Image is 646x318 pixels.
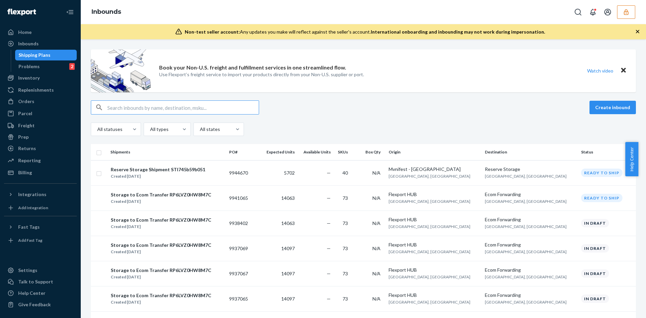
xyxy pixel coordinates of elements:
[107,101,259,114] input: Search inbounds by name, destination, msku...
[4,155,77,166] a: Reporting
[18,75,40,81] div: Inventory
[69,63,75,70] div: 2
[589,101,636,114] button: Create inbound
[19,52,50,58] div: Shipping Plans
[111,299,211,306] div: Created [DATE]
[372,170,381,176] span: N/A
[581,219,609,227] div: In draft
[226,236,260,261] td: 9937069
[485,166,576,173] div: Reserve Storage
[108,144,226,160] th: Shipments
[583,66,618,76] button: Watch video
[111,166,205,173] div: Reserve Storage Shipment STI745b59b051
[18,122,35,129] div: Freight
[4,288,77,299] a: Help Center
[297,144,333,160] th: Available Units
[603,298,639,315] iframe: Opens a widget where you can chat to one of our agents
[327,296,331,302] span: —
[159,64,346,72] p: Book your Non-U.S. freight and fulfillment services in one streamlined flow.
[343,271,348,276] span: 73
[4,38,77,49] a: Inbounds
[4,85,77,95] a: Replenishments
[111,242,211,248] div: Storage to Ecom Transfer RP6LVZ0HW8M7C
[389,267,479,273] div: Flexport HUB
[92,8,121,15] a: Inbounds
[18,40,39,47] div: Inbounds
[372,245,381,251] span: N/A
[389,216,479,223] div: Flexport HUB
[386,144,482,160] th: Origin
[185,29,545,35] div: Any updates you make will reflect against the seller's account.
[485,249,567,254] span: [GEOGRAPHIC_DATA], [GEOGRAPHIC_DATA]
[226,185,260,211] td: 9941065
[149,126,150,133] input: All types
[18,134,29,140] div: Prep
[571,5,585,19] button: Open Search Box
[485,241,576,248] div: Ecom Forwarding
[4,96,77,107] a: Orders
[578,144,636,160] th: Status
[586,5,600,19] button: Open notifications
[111,223,211,230] div: Created [DATE]
[327,245,331,251] span: —
[389,249,470,254] span: [GEOGRAPHIC_DATA], [GEOGRAPHIC_DATA]
[19,63,40,70] div: Problems
[389,241,479,248] div: Flexport HUB
[18,98,34,105] div: Orders
[389,274,470,279] span: [GEOGRAPHIC_DATA], [GEOGRAPHIC_DATA]
[4,235,77,246] a: Add Fast Tag
[485,199,567,204] span: [GEOGRAPHIC_DATA], [GEOGRAPHIC_DATA]
[111,191,211,198] div: Storage to Ecom Transfer RP6LVZ0HW8M7C
[389,166,479,173] div: Mvnifest - [GEOGRAPHIC_DATA]
[4,27,77,38] a: Home
[111,217,211,223] div: Storage to Ecom Transfer RP6LVZ0HW8M7C
[343,220,348,226] span: 73
[18,157,41,164] div: Reporting
[4,73,77,83] a: Inventory
[333,144,354,160] th: SKUs
[343,245,348,251] span: 73
[18,29,32,36] div: Home
[18,169,32,176] div: Billing
[372,195,381,201] span: N/A
[15,50,77,60] a: Shipping Plans
[389,224,470,229] span: [GEOGRAPHIC_DATA], [GEOGRAPHIC_DATA]
[260,144,297,160] th: Expected Units
[625,142,638,176] button: Help Center
[372,220,381,226] span: N/A
[389,174,470,179] span: [GEOGRAPHIC_DATA], [GEOGRAPHIC_DATA]
[4,108,77,119] a: Parcel
[601,5,614,19] button: Open account menu
[482,144,578,160] th: Destination
[18,145,36,152] div: Returns
[111,198,211,205] div: Created [DATE]
[389,300,470,305] span: [GEOGRAPHIC_DATA], [GEOGRAPHIC_DATA]
[4,132,77,142] a: Prep
[485,274,567,279] span: [GEOGRAPHIC_DATA], [GEOGRAPHIC_DATA]
[4,167,77,178] a: Billing
[185,29,240,35] span: Non-test seller account:
[4,299,77,310] button: Give Feedback
[18,224,40,230] div: Fast Tags
[284,170,295,176] span: 5702
[226,160,260,185] td: 9944670
[4,189,77,200] button: Integrations
[18,191,46,198] div: Integrations
[4,222,77,232] button: Fast Tags
[4,120,77,131] a: Freight
[4,202,77,213] a: Add Integration
[372,296,381,302] span: N/A
[281,271,295,276] span: 14097
[485,300,567,305] span: [GEOGRAPHIC_DATA], [GEOGRAPHIC_DATA]
[485,224,567,229] span: [GEOGRAPHIC_DATA], [GEOGRAPHIC_DATA]
[581,169,622,177] div: Ready to ship
[63,5,77,19] button: Close Navigation
[372,271,381,276] span: N/A
[281,245,295,251] span: 14097
[485,292,576,299] div: Ecom Forwarding
[15,61,77,72] a: Problems2
[281,220,295,226] span: 14063
[18,110,32,117] div: Parcel
[7,9,36,15] img: Flexport logo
